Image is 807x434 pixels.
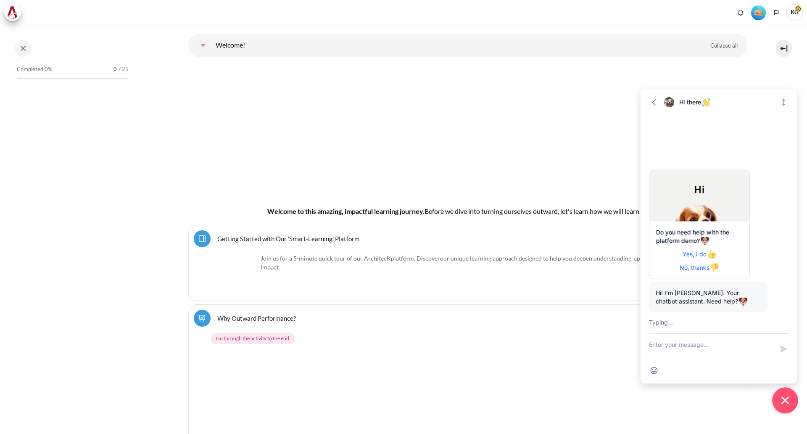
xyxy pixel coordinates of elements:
[113,65,117,74] span: 0
[17,65,52,74] span: Completed 0%
[216,335,289,342] span: Go through the activity to the end
[7,6,18,19] img: Architeck
[429,207,667,215] span: efore we dive into turning ourselves outward, let's learn how we will learn together.
[216,254,258,296] img: platform logo
[216,353,705,429] img: 0
[261,255,704,271] span: our unique learning approach designed to help you deepen understanding, apply, and drive real-wor...
[704,39,744,53] a: Collapse all
[217,314,296,322] a: Why Outward Performance?
[217,234,359,242] a: Getting Started with Our 'Smart-Learning' Platform
[710,42,738,50] span: Collapse all
[4,4,25,21] a: Architeck Architeck
[211,331,728,346] div: Completion requirements for Why Outward Performance?
[751,5,766,20] img: Level #1
[734,6,747,19] div: Show notification window with no new notifications
[425,207,429,215] span: B
[216,254,720,272] p: Join us for a 5-minute quick tour of our ArchitecK platform. Discover
[17,64,129,87] a: Completed 0% 0 / 25
[770,6,783,19] button: Languages
[786,4,803,21] span: KG
[748,5,769,20] a: Level #1
[261,255,704,271] span: .
[786,4,803,21] a: User menu
[119,65,129,74] span: / 25
[215,206,720,216] h4: Welcome to this amazing, impactful learning journey.
[195,37,211,54] a: Welcome!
